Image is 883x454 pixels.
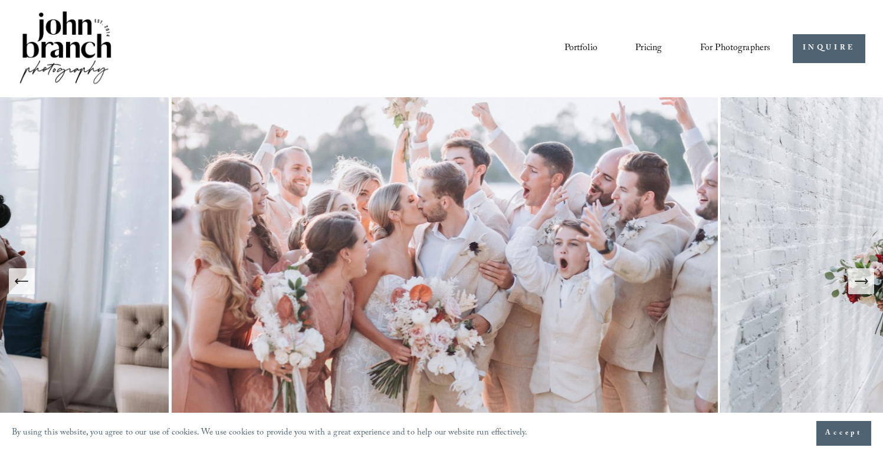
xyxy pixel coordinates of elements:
[12,425,528,442] p: By using this website, you agree to our use of cookies. We use cookies to provide you with a grea...
[825,427,862,439] span: Accept
[816,421,871,446] button: Accept
[635,38,662,58] a: Pricing
[848,268,874,294] button: Next Slide
[9,268,35,294] button: Previous Slide
[793,34,865,63] a: INQUIRE
[564,38,598,58] a: Portfolio
[18,9,113,88] img: John Branch IV Photography
[700,38,771,58] a: folder dropdown
[700,40,771,58] span: For Photographers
